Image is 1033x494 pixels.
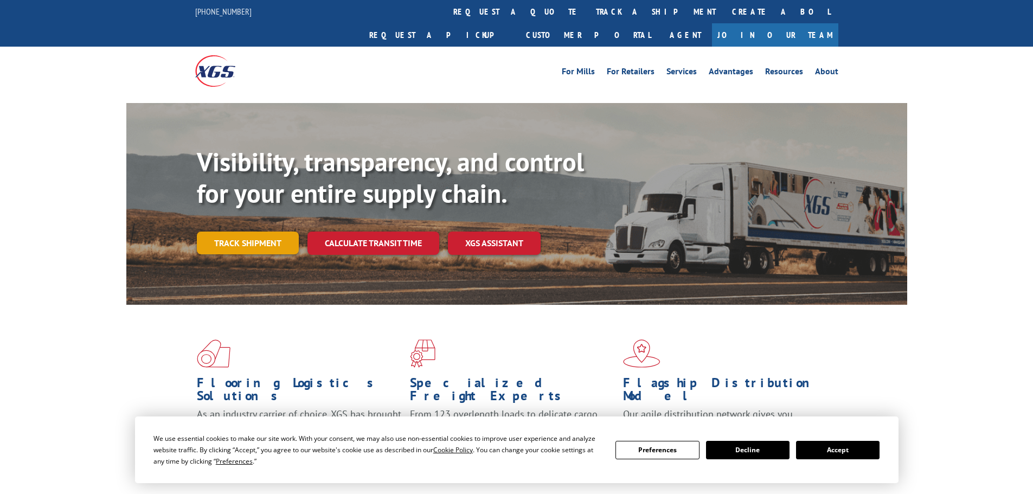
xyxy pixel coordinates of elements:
[623,408,823,433] span: Our agile distribution network gives you nationwide inventory management on demand.
[135,416,899,483] div: Cookie Consent Prompt
[153,433,602,467] div: We use essential cookies to make our site work. With your consent, we may also use non-essential ...
[709,67,753,79] a: Advantages
[518,23,659,47] a: Customer Portal
[706,441,790,459] button: Decline
[765,67,803,79] a: Resources
[433,445,473,454] span: Cookie Policy
[197,145,584,210] b: Visibility, transparency, and control for your entire supply chain.
[615,441,699,459] button: Preferences
[796,441,880,459] button: Accept
[216,457,253,466] span: Preferences
[307,232,439,255] a: Calculate transit time
[410,408,615,456] p: From 123 overlength loads to delicate cargo, our experienced staff knows the best way to move you...
[607,67,655,79] a: For Retailers
[666,67,697,79] a: Services
[410,339,435,368] img: xgs-icon-focused-on-flooring-red
[562,67,595,79] a: For Mills
[712,23,838,47] a: Join Our Team
[623,339,660,368] img: xgs-icon-flagship-distribution-model-red
[197,339,230,368] img: xgs-icon-total-supply-chain-intelligence-red
[361,23,518,47] a: Request a pickup
[195,6,252,17] a: [PHONE_NUMBER]
[410,376,615,408] h1: Specialized Freight Experts
[623,376,828,408] h1: Flagship Distribution Model
[197,376,402,408] h1: Flooring Logistics Solutions
[197,232,299,254] a: Track shipment
[815,67,838,79] a: About
[448,232,541,255] a: XGS ASSISTANT
[659,23,712,47] a: Agent
[197,408,401,446] span: As an industry carrier of choice, XGS has brought innovation and dedication to flooring logistics...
